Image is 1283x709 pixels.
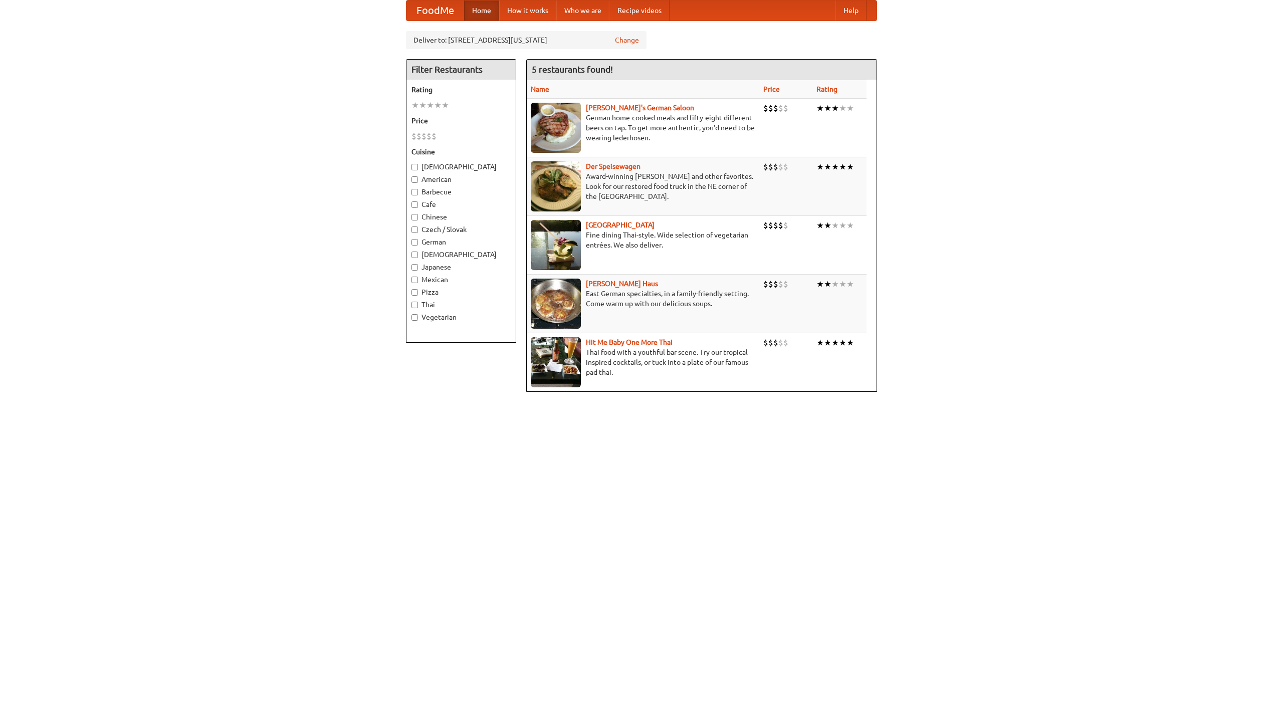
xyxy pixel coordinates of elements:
label: Mexican [411,275,511,285]
label: Cafe [411,199,511,209]
label: Vegetarian [411,312,511,322]
input: Czech / Slovak [411,226,418,233]
a: Who we are [556,1,609,21]
li: ★ [816,161,824,172]
li: ★ [839,103,846,114]
div: Deliver to: [STREET_ADDRESS][US_STATE] [406,31,647,49]
a: Rating [816,85,837,93]
p: Thai food with a youthful bar scene. Try our tropical inspired cocktails, or tuck into a plate of... [531,347,755,377]
input: [DEMOGRAPHIC_DATA] [411,164,418,170]
li: ★ [411,100,419,111]
a: Hit Me Baby One More Thai [586,338,673,346]
li: ★ [831,161,839,172]
li: ★ [419,100,426,111]
li: $ [778,220,783,231]
input: Pizza [411,289,418,296]
li: $ [432,131,437,142]
a: Price [763,85,780,93]
li: ★ [442,100,449,111]
input: Chinese [411,214,418,220]
li: ★ [824,337,831,348]
li: $ [768,161,773,172]
li: $ [773,220,778,231]
li: $ [768,220,773,231]
li: ★ [816,103,824,114]
input: Mexican [411,277,418,283]
input: American [411,176,418,183]
li: ★ [846,220,854,231]
li: $ [773,161,778,172]
input: Japanese [411,264,418,271]
h5: Price [411,116,511,126]
li: ★ [846,279,854,290]
li: ★ [846,161,854,172]
img: babythai.jpg [531,337,581,387]
li: $ [421,131,426,142]
li: ★ [816,337,824,348]
li: $ [768,103,773,114]
input: German [411,239,418,246]
label: German [411,237,511,247]
a: [PERSON_NAME] Haus [586,280,658,288]
label: Thai [411,300,511,310]
li: ★ [839,279,846,290]
p: German home-cooked meals and fifty-eight different beers on tap. To get more authentic, you'd nee... [531,113,755,143]
li: ★ [824,279,831,290]
li: ★ [824,103,831,114]
a: Name [531,85,549,93]
li: ★ [846,337,854,348]
li: $ [783,103,788,114]
li: $ [778,279,783,290]
li: $ [783,161,788,172]
input: Cafe [411,201,418,208]
li: ★ [831,103,839,114]
li: $ [778,337,783,348]
ng-pluralize: 5 restaurants found! [532,65,613,74]
img: satay.jpg [531,220,581,270]
a: How it works [499,1,556,21]
input: [DEMOGRAPHIC_DATA] [411,252,418,258]
li: $ [763,220,768,231]
li: ★ [839,220,846,231]
label: American [411,174,511,184]
h5: Rating [411,85,511,95]
li: $ [768,279,773,290]
li: $ [783,279,788,290]
a: Der Speisewagen [586,162,640,170]
li: $ [768,337,773,348]
p: Award-winning [PERSON_NAME] and other favorites. Look for our restored food truck in the NE corne... [531,171,755,201]
li: ★ [831,220,839,231]
input: Barbecue [411,189,418,195]
a: FoodMe [406,1,464,21]
li: ★ [816,220,824,231]
a: Help [835,1,867,21]
input: Thai [411,302,418,308]
a: [PERSON_NAME]'s German Saloon [586,104,694,112]
a: [GEOGRAPHIC_DATA] [586,221,655,229]
label: Barbecue [411,187,511,197]
li: $ [783,337,788,348]
li: ★ [824,161,831,172]
li: $ [763,103,768,114]
a: Recipe videos [609,1,670,21]
li: ★ [839,161,846,172]
label: Chinese [411,212,511,222]
a: Home [464,1,499,21]
p: Fine dining Thai-style. Wide selection of vegetarian entrées. We also deliver. [531,230,755,250]
label: [DEMOGRAPHIC_DATA] [411,250,511,260]
li: $ [783,220,788,231]
li: $ [773,337,778,348]
label: [DEMOGRAPHIC_DATA] [411,162,511,172]
li: $ [763,337,768,348]
input: Vegetarian [411,314,418,321]
label: Pizza [411,287,511,297]
a: Change [615,35,639,45]
li: $ [763,279,768,290]
li: ★ [816,279,824,290]
p: East German specialties, in a family-friendly setting. Come warm up with our delicious soups. [531,289,755,309]
li: $ [778,103,783,114]
li: ★ [831,279,839,290]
